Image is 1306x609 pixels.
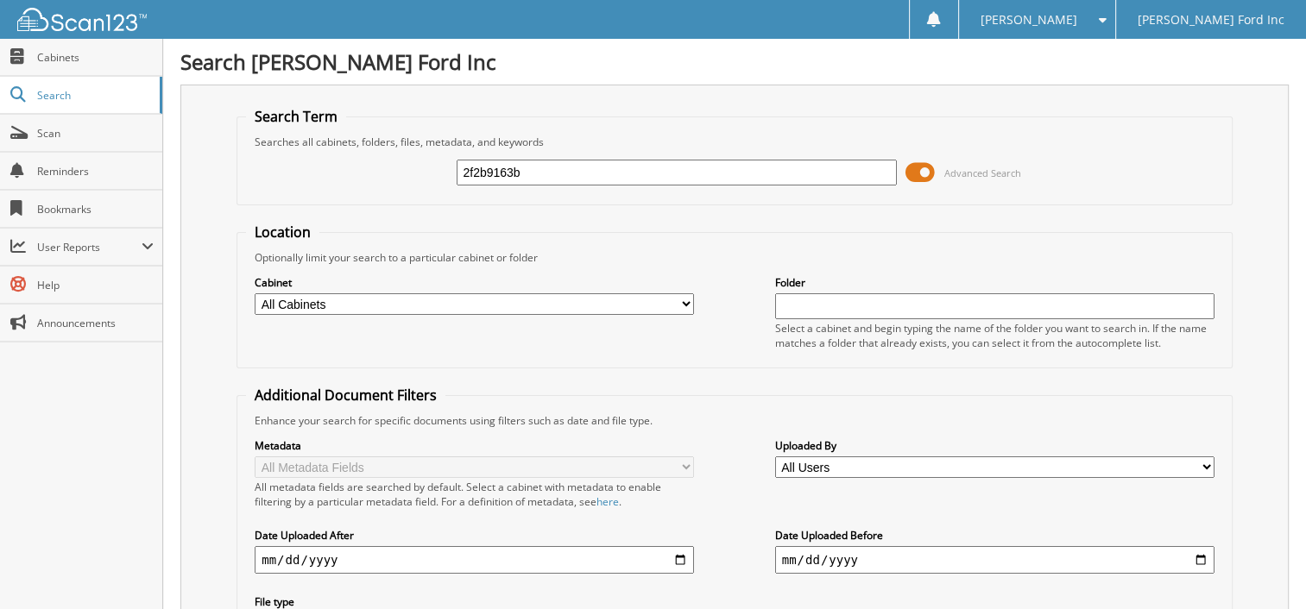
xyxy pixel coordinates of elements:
[37,50,154,65] span: Cabinets
[246,135,1223,149] div: Searches all cabinets, folders, files, metadata, and keywords
[246,107,346,126] legend: Search Term
[596,494,619,509] a: here
[180,47,1289,76] h1: Search [PERSON_NAME] Ford Inc
[1220,526,1306,609] iframe: Chat Widget
[255,594,694,609] label: File type
[944,166,1021,179] span: Advanced Search
[775,546,1215,574] input: end
[255,438,694,453] label: Metadata
[775,528,1215,543] label: Date Uploaded Before
[37,126,154,141] span: Scan
[37,202,154,217] span: Bookmarks
[246,413,1223,428] div: Enhance your search for specific documents using filters such as date and file type.
[255,528,694,543] label: Date Uploaded After
[37,164,154,179] span: Reminders
[255,275,694,290] label: Cabinet
[255,480,694,509] div: All metadata fields are searched by default. Select a cabinet with metadata to enable filtering b...
[255,546,694,574] input: start
[17,8,147,31] img: scan123-logo-white.svg
[1138,15,1284,25] span: [PERSON_NAME] Ford Inc
[246,250,1223,265] div: Optionally limit your search to a particular cabinet or folder
[775,275,1215,290] label: Folder
[775,438,1215,453] label: Uploaded By
[246,223,319,242] legend: Location
[981,15,1077,25] span: [PERSON_NAME]
[37,240,142,254] span: User Reports
[37,278,154,292] span: Help
[775,321,1215,350] div: Select a cabinet and begin typing the name of the folder you want to search in. If the name match...
[37,88,151,103] span: Search
[246,386,445,405] legend: Additional Document Filters
[37,316,154,330] span: Announcements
